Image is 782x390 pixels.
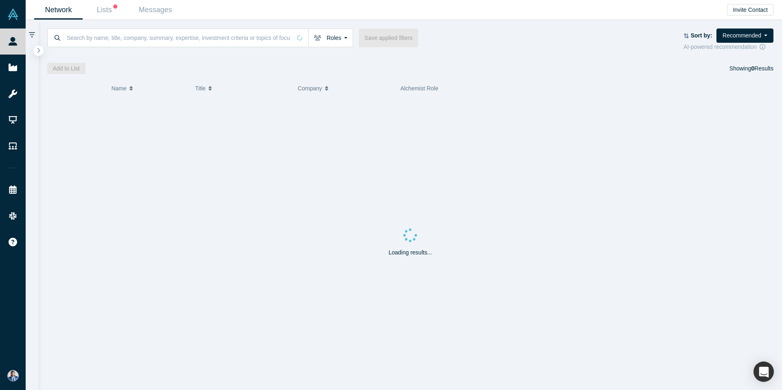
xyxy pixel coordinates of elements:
a: Lists [83,0,131,20]
a: Network [34,0,83,20]
button: Roles [308,28,353,47]
button: Title [195,80,289,97]
img: Alchemist Vault Logo [7,9,19,20]
span: Results [751,65,773,72]
button: Recommended [716,28,773,43]
div: Showing [729,63,773,74]
span: Company [298,80,322,97]
span: Name [111,80,126,97]
button: Save applied filters [359,28,418,47]
button: Name [111,80,187,97]
strong: Sort by: [691,32,712,39]
p: Loading results... [389,248,432,257]
button: Invite Contact [727,4,773,15]
div: AI-powered recommendation [683,43,773,51]
button: Company [298,80,392,97]
span: Alchemist Role [400,85,438,92]
button: Add to List [47,63,86,74]
a: Messages [131,0,180,20]
strong: 0 [751,65,755,72]
span: Title [195,80,206,97]
input: Search by name, title, company, summary, expertise, investment criteria or topics of focus [66,28,291,47]
img: Idicula Mathew's Account [7,370,19,381]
